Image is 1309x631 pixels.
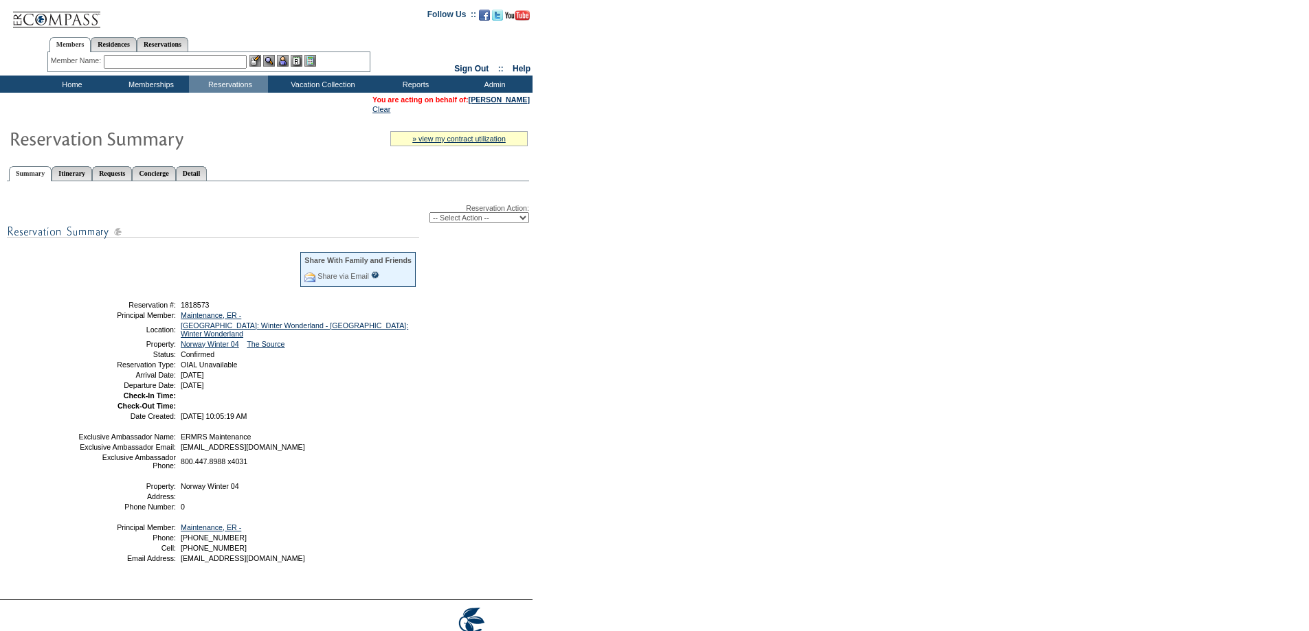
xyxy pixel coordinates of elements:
[137,37,188,51] a: Reservations
[49,37,91,52] a: Members
[181,321,408,338] a: [GEOGRAPHIC_DATA]: Winter Wonderland - [GEOGRAPHIC_DATA]: Winter Wonderland
[9,124,284,152] img: Reservaton Summary
[78,523,176,531] td: Principal Member:
[492,14,503,22] a: Follow us on Twitter
[249,55,261,67] img: b_edit.gif
[78,321,176,338] td: Location:
[479,14,490,22] a: Become our fan on Facebook
[118,402,176,410] strong: Check-Out Time:
[78,433,176,441] td: Exclusive Ambassador Name:
[78,482,176,490] td: Property:
[374,76,454,93] td: Reports
[181,381,204,389] span: [DATE]
[371,271,379,279] input: What is this?
[372,95,530,104] span: You are acting on behalf of:
[492,10,503,21] img: Follow us on Twitter
[78,301,176,309] td: Reservation #:
[372,105,390,113] a: Clear
[78,554,176,562] td: Email Address:
[505,14,530,22] a: Subscribe to our YouTube Channel
[181,433,251,441] span: ERMRS Maintenance
[78,544,176,552] td: Cell:
[7,204,529,223] div: Reservation Action:
[268,76,374,93] td: Vacation Collection
[304,256,412,264] div: Share With Family and Friends
[291,55,302,67] img: Reservations
[505,10,530,21] img: Subscribe to our YouTube Channel
[181,371,204,379] span: [DATE]
[181,482,239,490] span: Norway Winter 04
[110,76,189,93] td: Memberships
[78,534,176,542] td: Phone:
[132,166,175,181] a: Concierge
[181,360,238,369] span: OIAL Unavailable
[317,272,369,280] a: Share via Email
[454,64,489,73] a: Sign Out
[454,76,533,93] td: Admin
[51,55,104,67] div: Member Name:
[304,55,316,67] img: b_calculator.gif
[181,412,247,420] span: [DATE] 10:05:19 AM
[189,76,268,93] td: Reservations
[78,443,176,451] td: Exclusive Ambassador Email:
[181,523,241,531] a: Maintenance, ER -
[176,166,208,181] a: Detail
[92,166,132,181] a: Requests
[78,371,176,379] td: Arrival Date:
[9,166,52,181] a: Summary
[181,544,247,552] span: [PHONE_NUMBER]
[263,55,275,67] img: View
[181,534,247,542] span: [PHONE_NUMBER]
[479,10,490,21] img: Become our fan on Facebook
[181,457,247,466] span: 800.447.8988 x4031
[513,64,530,73] a: Help
[181,340,239,348] a: Norway Winter 04
[7,223,419,240] img: subTtlResSummary.gif
[31,76,110,93] td: Home
[181,503,185,511] span: 0
[181,443,305,451] span: [EMAIL_ADDRESS][DOMAIN_NAME]
[78,412,176,420] td: Date Created:
[52,166,92,181] a: Itinerary
[91,37,137,51] a: Residences
[181,554,305,562] span: [EMAIL_ADDRESS][DOMAIN_NAME]
[277,55,289,67] img: Impersonate
[78,381,176,389] td: Departure Date:
[181,301,210,309] span: 1818573
[412,135,506,143] a: » view my contract utilization
[124,391,176,400] strong: Check-In Time:
[78,340,176,348] td: Property:
[427,8,476,25] td: Follow Us ::
[181,350,214,358] span: Confirmed
[469,95,530,104] a: [PERSON_NAME]
[498,64,504,73] span: ::
[78,503,176,511] td: Phone Number:
[78,360,176,369] td: Reservation Type:
[78,350,176,358] td: Status:
[78,492,176,501] td: Address:
[78,453,176,470] td: Exclusive Ambassador Phone:
[181,311,241,319] a: Maintenance, ER -
[247,340,284,348] a: The Source
[78,311,176,319] td: Principal Member:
